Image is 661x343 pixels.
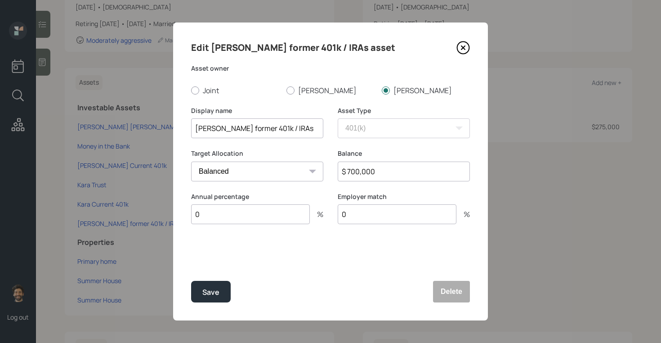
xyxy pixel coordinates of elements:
label: Display name [191,106,323,115]
div: % [456,211,470,218]
label: Joint [191,86,279,95]
button: Delete [433,281,470,302]
label: [PERSON_NAME] [286,86,375,95]
div: % [310,211,323,218]
div: Save [202,286,219,298]
label: Asset owner [191,64,470,73]
label: Annual percentage [191,192,323,201]
h4: Edit [PERSON_NAME] former 401k / IRAs asset [191,41,395,55]
button: Save [191,281,231,302]
label: [PERSON_NAME] [382,86,470,95]
label: Asset Type [338,106,470,115]
label: Target Allocation [191,149,323,158]
label: Employer match [338,192,470,201]
label: Balance [338,149,470,158]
